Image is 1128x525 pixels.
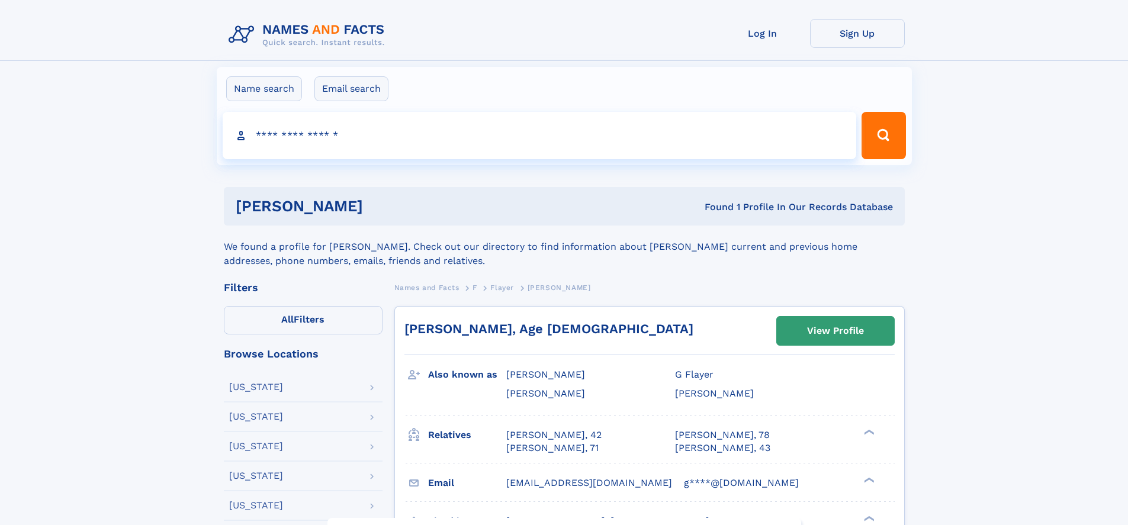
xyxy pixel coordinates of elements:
a: [PERSON_NAME], 78 [675,429,770,442]
a: [PERSON_NAME], 71 [506,442,599,455]
div: Filters [224,282,383,293]
a: View Profile [777,317,894,345]
span: Flayer [490,284,514,292]
button: Search Button [862,112,905,159]
span: [PERSON_NAME] [506,369,585,380]
div: Found 1 Profile In Our Records Database [534,201,893,214]
span: F [473,284,477,292]
div: ❯ [861,514,875,522]
div: We found a profile for [PERSON_NAME]. Check out our directory to find information about [PERSON_N... [224,226,905,268]
h1: [PERSON_NAME] [236,199,534,214]
span: [PERSON_NAME] [675,388,754,399]
div: ❯ [861,428,875,436]
input: search input [223,112,857,159]
div: Browse Locations [224,349,383,359]
a: [PERSON_NAME], Age [DEMOGRAPHIC_DATA] [404,321,693,336]
div: [US_STATE] [229,501,283,510]
img: Logo Names and Facts [224,19,394,51]
a: Flayer [490,280,514,295]
label: Name search [226,76,302,101]
label: Filters [224,306,383,334]
h3: Also known as [428,365,506,385]
a: F [473,280,477,295]
span: All [281,314,294,325]
span: [PERSON_NAME] [528,284,591,292]
a: Names and Facts [394,280,459,295]
h3: Email [428,473,506,493]
div: [US_STATE] [229,471,283,481]
div: [US_STATE] [229,382,283,392]
a: [PERSON_NAME], 43 [675,442,770,455]
a: Log In [715,19,810,48]
div: View Profile [807,317,864,344]
div: [US_STATE] [229,412,283,421]
div: ❯ [861,476,875,484]
a: Sign Up [810,19,905,48]
h3: Relatives [428,425,506,445]
span: [PERSON_NAME] [506,388,585,399]
a: [PERSON_NAME], 42 [506,429,602,442]
span: G Flayer [675,369,714,380]
label: Email search [314,76,388,101]
span: [EMAIL_ADDRESS][DOMAIN_NAME] [506,477,672,488]
div: [US_STATE] [229,442,283,451]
